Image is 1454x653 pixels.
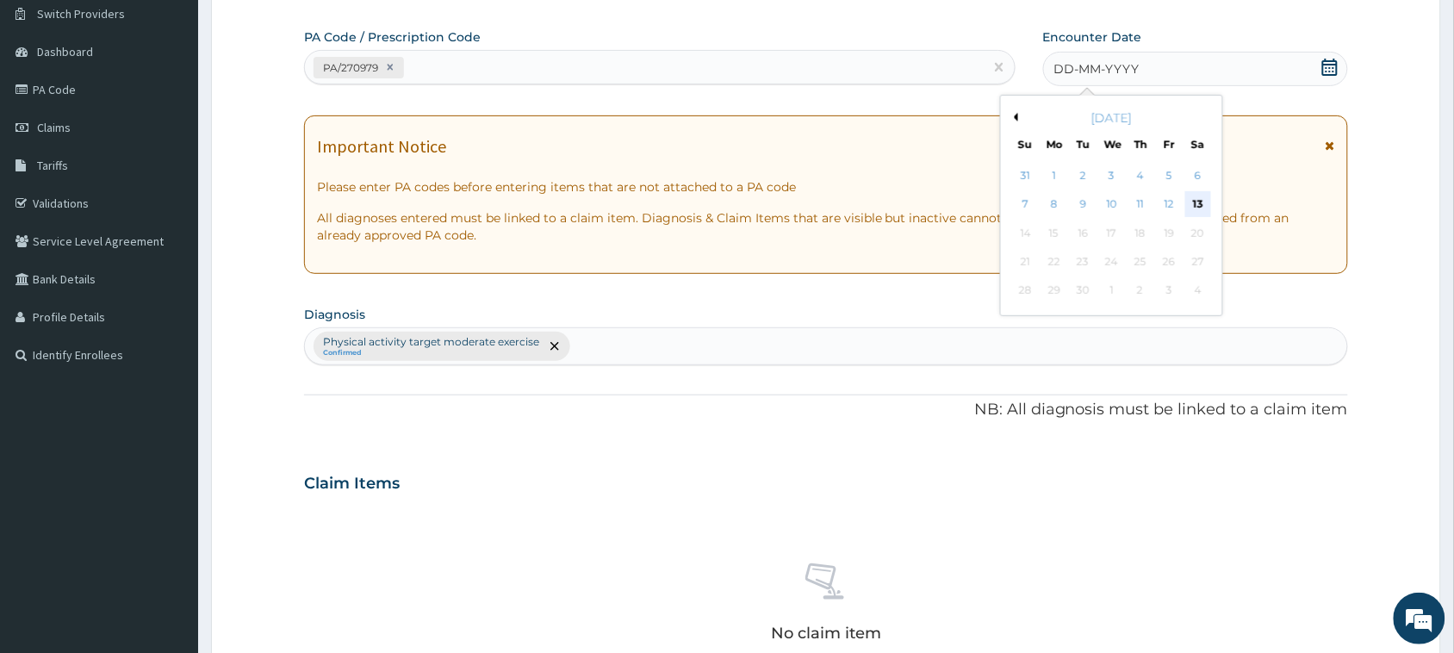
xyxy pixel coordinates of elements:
[317,178,1335,196] p: Please enter PA codes before entering items that are not attached to a PA code
[1010,113,1018,121] button: Previous Month
[1013,278,1039,304] div: Not available Sunday, September 28th, 2025
[90,96,289,119] div: Chat with us now
[1054,60,1140,78] span: DD-MM-YYYY
[100,217,238,391] span: We're online!
[1013,163,1039,189] div: Choose Sunday, August 31st, 2025
[1156,249,1182,275] div: Not available Friday, September 26th, 2025
[1099,249,1125,275] div: Not available Wednesday, September 24th, 2025
[1104,137,1119,152] div: We
[1185,278,1211,304] div: Not available Saturday, October 4th, 2025
[304,475,400,494] h3: Claim Items
[1013,249,1039,275] div: Not available Sunday, September 21st, 2025
[37,6,125,22] span: Switch Providers
[1008,109,1215,127] div: [DATE]
[1128,221,1153,246] div: Not available Thursday, September 18th, 2025
[1018,137,1033,152] div: Su
[1190,137,1205,152] div: Sa
[1128,249,1153,275] div: Not available Thursday, September 25th, 2025
[1070,192,1096,218] div: Choose Tuesday, September 9th, 2025
[1013,221,1039,246] div: Not available Sunday, September 14th, 2025
[1041,278,1067,304] div: Not available Monday, September 29th, 2025
[283,9,324,50] div: Minimize live chat window
[1162,137,1177,152] div: Fr
[1156,192,1182,218] div: Choose Friday, September 12th, 2025
[37,120,71,135] span: Claims
[1156,278,1182,304] div: Not available Friday, October 3rd, 2025
[1099,278,1125,304] div: Not available Wednesday, October 1st, 2025
[771,625,881,642] p: No claim item
[304,306,365,323] label: Diagnosis
[1070,221,1096,246] div: Not available Tuesday, September 16th, 2025
[1070,249,1096,275] div: Not available Tuesday, September 23rd, 2025
[1134,137,1148,152] div: Th
[1185,163,1211,189] div: Choose Saturday, September 6th, 2025
[318,58,381,78] div: PA/270979
[317,209,1335,244] p: All diagnoses entered must be linked to a claim item. Diagnosis & Claim Items that are visible bu...
[1070,278,1096,304] div: Not available Tuesday, September 30th, 2025
[37,158,68,173] span: Tariffs
[304,28,481,46] label: PA Code / Prescription Code
[1185,221,1211,246] div: Not available Saturday, September 20th, 2025
[1099,192,1125,218] div: Choose Wednesday, September 10th, 2025
[317,137,446,156] h1: Important Notice
[1011,162,1212,306] div: month 2025-09
[37,44,93,59] span: Dashboard
[304,399,1348,421] p: NB: All diagnosis must be linked to a claim item
[1043,28,1142,46] label: Encounter Date
[1076,137,1090,152] div: Tu
[1128,163,1153,189] div: Choose Thursday, September 4th, 2025
[1041,163,1067,189] div: Choose Monday, September 1st, 2025
[1185,192,1211,218] div: Choose Saturday, September 13th, 2025
[1041,249,1067,275] div: Not available Monday, September 22nd, 2025
[1041,192,1067,218] div: Choose Monday, September 8th, 2025
[1185,249,1211,275] div: Not available Saturday, September 27th, 2025
[1128,192,1153,218] div: Choose Thursday, September 11th, 2025
[1047,137,1061,152] div: Mo
[1099,163,1125,189] div: Choose Wednesday, September 3rd, 2025
[9,470,328,531] textarea: Type your message and hit 'Enter'
[1099,221,1125,246] div: Not available Wednesday, September 17th, 2025
[1156,221,1182,246] div: Not available Friday, September 19th, 2025
[1156,163,1182,189] div: Choose Friday, September 5th, 2025
[1128,278,1153,304] div: Not available Thursday, October 2nd, 2025
[32,86,70,129] img: d_794563401_company_1708531726252_794563401
[1041,221,1067,246] div: Not available Monday, September 15th, 2025
[1070,163,1096,189] div: Choose Tuesday, September 2nd, 2025
[1013,192,1039,218] div: Choose Sunday, September 7th, 2025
